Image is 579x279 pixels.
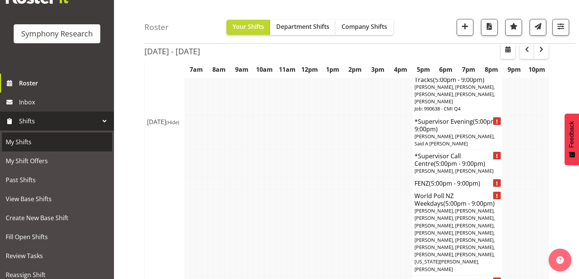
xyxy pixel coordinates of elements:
button: Filter Shifts [552,19,569,36]
th: 7am [185,61,208,78]
th: 12pm [299,61,321,78]
span: [PERSON_NAME], [PERSON_NAME] [414,167,494,174]
button: Your Shifts [226,20,270,35]
span: (5:00pm - 9:00pm) [433,76,484,84]
span: Department Shifts [276,22,329,31]
span: Past Shifts [6,174,108,186]
th: 2pm [344,61,367,78]
th: 7pm [457,61,480,78]
a: Create New Base Shift [2,208,112,227]
a: View Base Shifts [2,189,112,208]
button: Highlight an important date within the roster. [505,19,522,36]
th: 4pm [389,61,412,78]
span: (5:00pm - 9:00pm) [434,159,485,168]
span: (5:00pm - 9:00pm) [443,199,495,208]
h2: [DATE] - [DATE] [144,46,200,56]
h4: *Supervisor Call Centre [414,152,500,167]
th: 9pm [503,61,525,78]
a: My Shift Offers [2,151,112,170]
th: 10am [253,61,276,78]
a: Review Tasks [2,246,112,265]
span: [PERSON_NAME], [PERSON_NAME], [PERSON_NAME], [PERSON_NAME], [PERSON_NAME], [PERSON_NAME], [PERSON... [414,207,495,273]
button: Department Shifts [270,20,335,35]
button: Add a new shift [457,19,473,36]
span: Company Shifts [342,22,387,31]
img: help-xxl-2.png [556,256,564,264]
h4: Roster [144,23,169,32]
th: 6pm [435,61,457,78]
th: 10pm [525,61,548,78]
h4: FENZ [414,180,500,187]
th: 3pm [367,61,389,78]
a: Fill Open Shifts [2,227,112,246]
span: [PERSON_NAME], [PERSON_NAME], Said A [PERSON_NAME] [414,133,495,147]
th: 1pm [321,61,344,78]
th: 5pm [412,61,435,78]
span: Fill Open Shifts [6,231,108,243]
span: My Shift Offers [6,155,108,167]
h4: *Supervisor Evening [414,118,500,133]
button: Send a list of all shifts for the selected filtered period to all rostered employees. [530,19,546,36]
span: (Hide) [166,119,179,126]
span: [PERSON_NAME], [PERSON_NAME], [PERSON_NAME], [PERSON_NAME], [PERSON_NAME] [414,84,495,105]
span: Roster [19,77,110,89]
button: Feedback - Show survey [565,113,579,165]
span: Feedback [568,121,575,148]
h4: World Poll NZ Weekdays [414,192,500,207]
span: (5:00pm - 9:00pm) [414,117,500,133]
span: Inbox [19,96,110,108]
button: Company Shifts [335,20,393,35]
th: 11am [276,61,299,78]
a: Past Shifts [2,170,112,189]
span: Review Tasks [6,250,108,262]
th: 8am [208,61,231,78]
a: My Shifts [2,132,112,151]
span: (5:00pm - 9:00pm) [429,179,480,188]
span: Your Shifts [233,22,264,31]
p: Job: 990638 - CMI Q4 [414,105,500,112]
button: Download a PDF of the roster according to the set date range. [481,19,498,36]
th: 9am [230,61,253,78]
button: Select a specific date within the roster. [501,44,515,59]
div: Symphony Research [21,28,93,39]
span: View Base Shifts [6,193,108,205]
span: Create New Base Shift [6,212,108,224]
span: My Shifts [6,136,108,148]
span: Shifts [19,115,99,127]
th: 8pm [480,61,503,78]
